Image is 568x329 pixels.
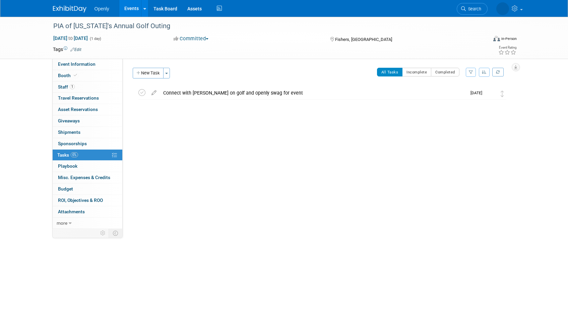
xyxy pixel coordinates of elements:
[57,152,78,158] span: Tasks
[53,46,81,53] td: Tags
[498,46,516,49] div: Event Rating
[448,35,517,45] div: Event Format
[58,73,78,78] span: Booth
[58,141,87,146] span: Sponsorships
[97,229,109,237] td: Personalize Event Tab Strip
[53,127,122,138] a: Shipments
[53,104,122,115] a: Asset Reservations
[493,36,500,41] img: Format-Inperson.png
[402,68,431,76] button: Incomplete
[58,84,75,90] span: Staff
[58,61,96,67] span: Event Information
[470,91,486,95] span: [DATE]
[53,218,122,229] a: more
[53,138,122,149] a: Sponsorships
[58,163,77,169] span: Playbook
[148,90,160,96] a: edit
[496,2,509,15] img: Emily Fabbiano
[53,195,122,206] a: ROI, Objectives & ROO
[53,206,122,217] a: Attachments
[89,37,101,41] span: (1 day)
[492,68,504,76] a: Refresh
[70,84,75,89] span: 1
[74,73,77,77] i: Booth reservation complete
[457,3,488,15] a: Search
[51,20,478,32] div: PIA of [US_STATE]'s Annual Golf Outing
[53,35,88,41] span: [DATE] [DATE]
[58,175,110,180] span: Misc. Expenses & Credits
[53,183,122,195] a: Budget
[109,229,122,237] td: Toggle Event Tabs
[53,115,122,126] a: Giveaways
[58,118,80,123] span: Giveaways
[58,129,80,135] span: Shipments
[501,36,517,41] div: In-Person
[58,107,98,112] span: Asset Reservations
[53,70,122,81] a: Booth
[160,87,466,99] div: Connect with [PERSON_NAME] on golf and openly swag for event
[53,150,122,161] a: Tasks0%
[486,89,494,98] img: Emily Fabbiano
[431,68,459,76] button: Completed
[94,6,109,11] span: Openly
[58,209,85,214] span: Attachments
[501,91,504,97] i: Move task
[57,220,67,226] span: more
[58,198,103,203] span: ROI, Objectives & ROO
[335,37,392,42] span: Fishers, [GEOGRAPHIC_DATA]
[53,59,122,70] a: Event Information
[58,186,73,191] span: Budget
[53,161,122,172] a: Playbook
[58,95,99,101] span: Travel Reservations
[133,68,164,78] button: New Task
[67,36,74,41] span: to
[53,81,122,93] a: Staff1
[377,68,403,76] button: All Tasks
[70,47,81,52] a: Edit
[171,35,211,42] button: Committed
[466,6,481,11] span: Search
[53,93,122,104] a: Travel Reservations
[53,172,122,183] a: Misc. Expenses & Credits
[71,152,78,157] span: 0%
[53,6,86,12] img: ExhibitDay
